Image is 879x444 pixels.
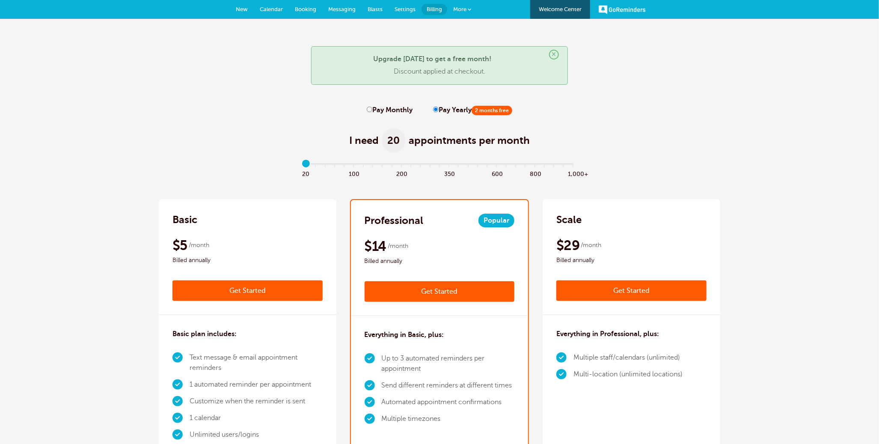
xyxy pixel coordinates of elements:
span: 1,000+ [568,168,577,178]
span: 200 [397,168,406,178]
span: More [453,6,466,12]
span: 800 [530,168,539,178]
li: Multi-location (unlimited locations) [573,366,683,383]
span: Billed annually [556,255,707,265]
strong: Upgrade [DATE] to get a free month! [374,55,492,63]
span: × [549,50,559,60]
span: appointments per month [409,134,530,147]
h3: Everything in Professional, plus: [556,329,659,339]
span: $5 [172,237,187,254]
input: Pay Yearly2 months free [433,107,439,112]
h2: Professional [365,214,424,227]
a: Get Started [365,281,515,302]
span: 20 [301,168,311,178]
label: Pay Yearly [433,106,512,114]
span: Billed annually [365,256,515,266]
span: 20 [382,128,405,152]
h3: Everything in Basic, plus: [365,330,444,340]
span: $29 [556,237,579,254]
span: 100 [349,168,358,178]
li: Unlimited users/logins [190,426,323,443]
span: /month [388,241,408,251]
span: Messaging [328,6,356,12]
span: $14 [365,238,386,255]
span: Billed annually [172,255,323,265]
li: Text message & email appointment reminders [190,349,323,376]
span: 600 [492,168,501,178]
span: New [236,6,248,12]
li: 1 calendar [190,410,323,426]
span: /month [189,240,209,250]
li: Up to 3 automated reminders per appointment [382,350,515,377]
a: Get Started [172,280,323,301]
span: Billing [427,6,442,12]
li: 1 automated reminder per appointment [190,376,323,393]
span: Popular [478,214,514,227]
span: Calendar [260,6,283,12]
span: I need [349,134,379,147]
li: Multiple timezones [382,411,515,427]
a: Get Started [556,280,707,301]
li: Multiple staff/calendars (unlimited) [573,349,683,366]
p: Discount applied at checkout. [320,68,559,76]
span: 350 [444,168,454,178]
li: Send different reminders at different times [382,377,515,394]
span: Settings [395,6,416,12]
h3: Basic plan includes: [172,329,237,339]
h2: Scale [556,213,582,226]
li: Automated appointment confirmations [382,394,515,411]
input: Pay Monthly [367,107,372,112]
span: Blasts [368,6,383,12]
span: Booking [295,6,316,12]
a: Billing [422,4,447,15]
li: Customize when the reminder is sent [190,393,323,410]
span: /month [581,240,601,250]
span: 2 months free [472,106,512,115]
h2: Basic [172,213,197,226]
label: Pay Monthly [367,106,413,114]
